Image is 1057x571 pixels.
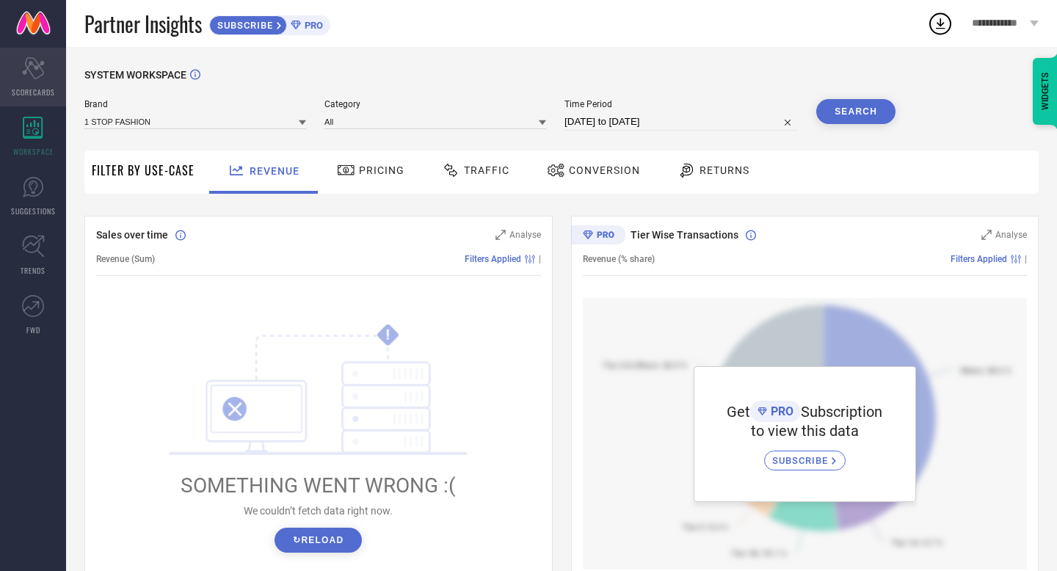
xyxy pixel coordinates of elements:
span: | [539,254,541,264]
span: Revenue [250,165,299,177]
span: PRO [301,20,323,31]
span: SUBSCRIBE [210,20,277,31]
span: TRENDS [21,265,46,276]
svg: Zoom [981,230,992,240]
span: We couldn’t fetch data right now. [244,505,393,517]
span: SUBSCRIBE [772,455,832,466]
span: FWD [26,324,40,335]
span: Tier Wise Transactions [631,229,738,241]
div: Premium [571,225,625,247]
div: Open download list [927,10,954,37]
span: to view this data [751,422,859,440]
tspan: ! [386,327,390,343]
span: Sales over time [96,229,168,241]
span: Conversion [569,164,640,176]
button: Search [816,99,896,124]
span: SUGGESTIONS [11,206,56,217]
svg: Zoom [495,230,506,240]
span: PRO [767,404,793,418]
span: SCORECARDS [12,87,55,98]
input: Select time period [564,113,798,131]
span: Category [324,99,546,109]
span: Filters Applied [951,254,1007,264]
span: Pricing [359,164,404,176]
span: Partner Insights [84,9,202,39]
span: Revenue (Sum) [96,254,155,264]
span: Get [727,403,750,421]
span: Revenue (% share) [583,254,655,264]
span: Brand [84,99,306,109]
button: ↻Reload [275,528,362,553]
span: SOMETHING WENT WRONG :( [181,473,456,498]
span: WORKSPACE [13,146,54,157]
span: Filter By Use-Case [92,161,195,179]
a: SUBSCRIBE [764,440,846,470]
span: Traffic [464,164,509,176]
span: | [1025,254,1027,264]
a: SUBSCRIBEPRO [209,12,330,35]
span: SYSTEM WORKSPACE [84,69,186,81]
span: Time Period [564,99,798,109]
span: Subscription [801,403,882,421]
span: Filters Applied [465,254,521,264]
span: Returns [700,164,749,176]
span: Analyse [995,230,1027,240]
span: Analyse [509,230,541,240]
